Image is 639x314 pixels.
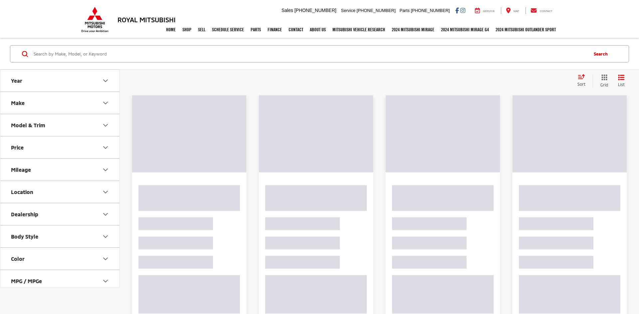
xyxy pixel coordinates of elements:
[357,8,396,13] span: [PHONE_NUMBER]
[285,21,307,38] a: Contact
[11,256,25,262] div: Color
[0,92,120,114] button: MakeMake
[411,8,450,13] span: [PHONE_NUMBER]
[102,277,109,285] div: MPG / MPGe
[0,159,120,180] button: MileageMileage
[587,46,617,62] button: Search
[593,74,613,88] button: Grid View
[264,21,285,38] a: Finance
[0,181,120,203] button: LocationLocation
[501,7,524,14] a: Map
[117,16,176,23] h3: Royal Mitsubishi
[179,21,195,38] a: Shop
[102,188,109,196] div: Location
[102,99,109,107] div: Make
[574,74,593,87] button: Select sort value
[247,21,264,38] a: Parts: Opens in a new tab
[600,82,608,88] span: Grid
[11,77,22,84] div: Year
[307,21,329,38] a: About Us
[102,121,109,129] div: Model & Trim
[195,21,209,38] a: Sell
[613,74,630,88] button: List View
[209,21,247,38] a: Schedule Service: Opens in a new tab
[618,82,625,87] span: List
[102,166,109,174] div: Mileage
[295,8,336,13] span: [PHONE_NUMBER]
[455,8,459,13] a: Facebook: Click to visit our Facebook page
[282,8,293,13] span: Sales
[514,10,519,13] span: Map
[11,166,31,173] div: Mileage
[0,137,120,158] button: PricePrice
[11,189,33,195] div: Location
[11,100,25,106] div: Make
[329,21,388,38] a: Mitsubishi Vehicle Research
[470,7,500,14] a: Service
[11,122,45,128] div: Model & Trim
[0,270,120,292] button: MPG / MPGeMPG / MPGe
[11,278,42,284] div: MPG / MPGe
[0,226,120,247] button: Body StyleBody Style
[11,233,38,240] div: Body Style
[399,8,409,13] span: Parts
[102,255,109,263] div: Color
[526,7,557,14] a: Contact
[80,7,110,33] img: Mitsubishi
[0,248,120,269] button: ColorColor
[163,21,179,38] a: Home
[388,21,438,38] a: 2024 Mitsubishi Mirage
[0,114,120,136] button: Model & TrimModel & Trim
[0,203,120,225] button: DealershipDealership
[460,8,465,13] a: Instagram: Click to visit our Instagram page
[11,144,24,151] div: Price
[577,82,585,86] span: Sort
[33,46,587,62] input: Search by Make, Model, or Keyword
[438,21,492,38] a: 2024 Mitsubishi Mirage G4
[341,8,355,13] span: Service
[483,10,495,13] span: Service
[102,233,109,241] div: Body Style
[102,144,109,152] div: Price
[11,211,38,217] div: Dealership
[102,210,109,218] div: Dealership
[540,10,552,13] span: Contact
[0,70,120,91] button: YearYear
[102,77,109,85] div: Year
[492,21,559,38] a: 2024 Mitsubishi Outlander SPORT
